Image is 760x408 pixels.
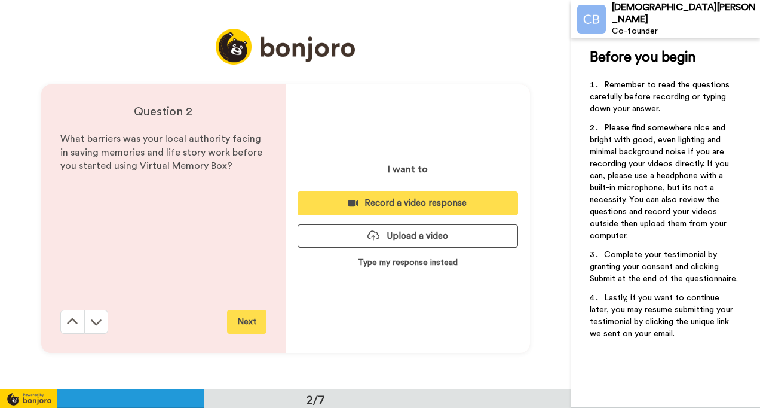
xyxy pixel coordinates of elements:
[590,81,732,113] span: Remember to read the questions carefully before recording or typing down your answer.
[590,50,695,65] span: Before you begin
[227,310,266,334] button: Next
[590,124,731,240] span: Please find somewhere nice and bright with good, even lighting and minimal background noise if yo...
[60,103,266,120] h4: Question 2
[590,294,736,338] span: Lastly, if you want to continue later, you may resume submitting your testimonial by clicking the...
[577,5,606,34] img: Profile Image
[287,391,344,408] div: 2/7
[590,251,738,283] span: Complete your testimonial by granting your consent and clicking Submit at the end of the question...
[388,162,428,176] p: I want to
[612,26,759,36] div: Co-founder
[358,257,458,269] p: Type my response instead
[612,2,759,25] div: [DEMOGRAPHIC_DATA][PERSON_NAME]
[60,134,265,171] span: What barriers was your local authority facing in saving memories and life story work before you s...
[298,224,518,248] button: Upload a video
[298,191,518,215] button: Record a video response
[307,197,508,209] div: Record a video response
